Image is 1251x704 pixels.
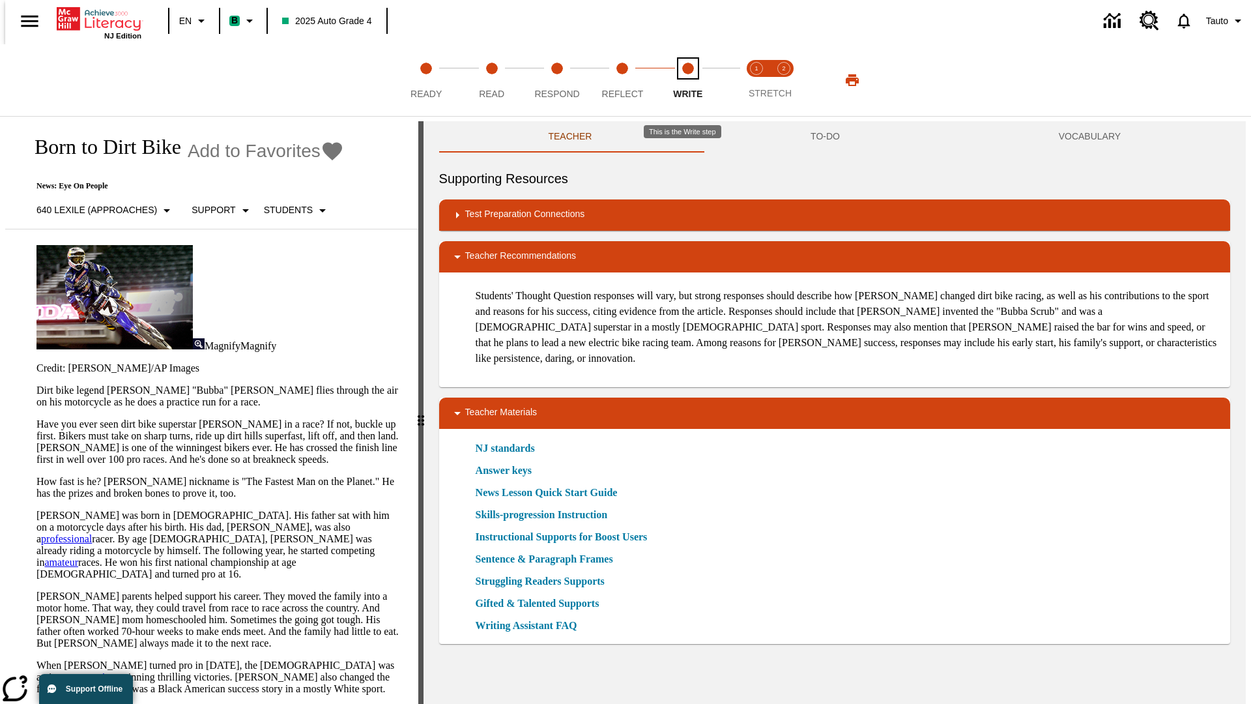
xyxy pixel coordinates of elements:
div: Teacher Materials [439,398,1230,429]
span: NJ Edition [104,32,141,40]
div: Teacher Recommendations [439,241,1230,272]
button: Read step 2 of 5 [453,44,529,116]
div: reading [5,121,418,697]
p: Teacher Recommendations [465,249,576,265]
button: Support Offline [39,674,133,704]
span: Support Offline [66,684,122,694]
a: Answer keys, Will open in new browser window or tab [476,463,532,478]
span: Magnify [240,340,276,351]
a: Skills-progression Instruction, Will open in new browser window or tab [476,507,608,523]
a: Sentence & Paragraph Frames, Will open in new browser window or tab [476,551,613,567]
div: Test Preparation Connections [439,199,1230,231]
button: Scaffolds, Support [186,199,258,222]
button: Print [831,68,873,92]
button: Write step 5 of 5 [650,44,726,116]
button: Respond step 3 of 5 [519,44,595,116]
a: NJ standards [476,441,543,456]
button: Select Student [259,199,336,222]
button: VOCABULARY [949,121,1230,153]
span: Read [479,89,504,99]
button: Boost Class color is mint green. Change class color [224,9,263,33]
a: Instructional Supports for Boost Users, Will open in new browser window or tab [476,529,648,545]
button: Reflect step 4 of 5 [584,44,660,116]
a: Resource Center, Will open in new tab [1132,3,1167,38]
button: Stretch Respond step 2 of 2 [765,44,803,116]
p: Students [264,203,313,217]
p: Students' Thought Question responses will vary, but strong responses should describe how [PERSON_... [476,288,1220,366]
button: Teacher [439,121,702,153]
p: Support [192,203,235,217]
span: B [231,12,238,29]
text: 2 [782,65,785,72]
a: Writing Assistant FAQ [476,618,585,634]
div: This is the Write step [644,125,721,138]
button: Open side menu [10,2,49,40]
span: Write [673,89,702,99]
img: Magnify [193,338,205,349]
div: Home [57,5,141,40]
p: Test Preparation Connections [465,207,585,223]
button: Ready step 1 of 5 [388,44,464,116]
p: 640 Lexile (Approaches) [36,203,157,217]
text: 1 [755,65,758,72]
span: Add to Favorites [188,141,321,162]
p: How fast is he? [PERSON_NAME] nickname is "The Fastest Man on the Planet." He has the prizes and ... [36,476,403,499]
div: Press Enter or Spacebar and then press right and left arrow keys to move the slider [418,121,424,704]
a: Struggling Readers Supports [476,574,612,589]
span: 2025 Auto Grade 4 [282,14,372,28]
p: Credit: [PERSON_NAME]/AP Images [36,362,403,374]
p: [PERSON_NAME] parents helped support his career. They moved the family into a motor home. That wa... [36,591,403,649]
span: STRETCH [749,88,792,98]
button: Language: EN, Select a language [173,9,215,33]
a: amateur [44,557,78,568]
button: Stretch Read step 1 of 2 [738,44,775,116]
span: EN [179,14,192,28]
span: Ready [410,89,442,99]
button: Add to Favorites - Born to Dirt Bike [188,139,344,162]
span: Reflect [602,89,644,99]
span: Magnify [205,340,240,351]
div: activity [424,121,1246,704]
a: Notifications [1167,4,1201,38]
button: TO-DO [701,121,949,153]
img: Motocross racer James Stewart flies through the air on his dirt bike. [36,245,193,349]
a: sensation [77,671,116,682]
div: Instructional Panel Tabs [439,121,1230,153]
p: When [PERSON_NAME] turned pro in [DATE], the [DEMOGRAPHIC_DATA] was an instant , winning thrillin... [36,660,403,695]
p: Dirt bike legend [PERSON_NAME] "Bubba" [PERSON_NAME] flies through the air on his motorcycle as h... [36,385,403,408]
button: Profile/Settings [1201,9,1251,33]
h1: Born to Dirt Bike [21,135,181,159]
a: Data Center [1096,3,1132,39]
button: Select Lexile, 640 Lexile (Approaches) [31,199,180,222]
p: Teacher Materials [465,405,538,421]
p: Have you ever seen dirt bike superstar [PERSON_NAME] in a race? If not, buckle up first. Bikers m... [36,418,403,465]
a: professional [41,533,92,544]
a: News Lesson Quick Start Guide, Will open in new browser window or tab [476,485,618,501]
a: Gifted & Talented Supports [476,596,607,611]
h6: Supporting Resources [439,168,1230,189]
p: News: Eye On People [21,181,344,191]
span: Tauto [1206,14,1228,28]
p: [PERSON_NAME] was born in [DEMOGRAPHIC_DATA]. His father sat with him on a motorcycle days after ... [36,510,403,580]
span: Respond [534,89,579,99]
